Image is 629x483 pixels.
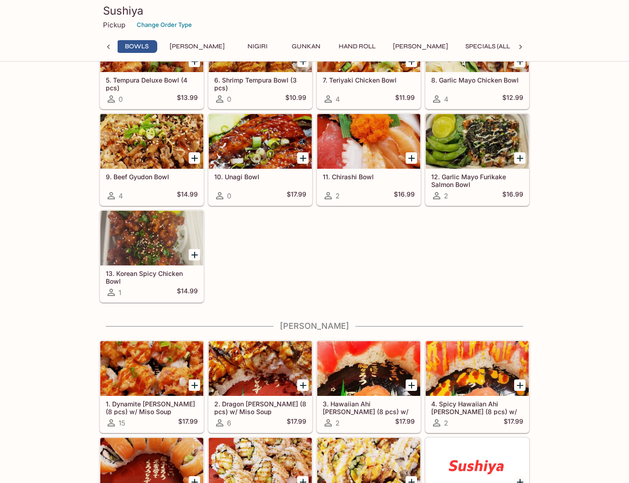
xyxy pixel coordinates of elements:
[317,17,421,109] a: 7. Teriyaki Chicken Bowl4$11.99
[297,152,309,164] button: Add 10. Unagi Bowl
[317,114,421,206] a: 11. Chirashi Bowl2$16.99
[208,114,312,206] a: 10. Unagi Bowl0$17.99
[100,17,203,72] div: 5. Tempura Deluxe Bowl (4 pcs)
[208,341,312,433] a: 2. Dragon [PERSON_NAME] (8 pcs) w/ Miso Soup6$17.99
[426,341,529,396] div: 4. Spicy Hawaiian Ahi Maki (8 pcs) w/ Miso Soup
[103,4,526,18] h3: Sushiya
[514,379,526,391] button: Add 4. Spicy Hawaiian Ahi Maki (8 pcs) w/ Miso Soup
[106,173,198,181] h5: 9. Beef Gyudon Bowl
[165,40,230,53] button: [PERSON_NAME]
[106,270,198,285] h5: 13. Korean Spicy Chicken Bowl
[214,400,306,415] h5: 2. Dragon [PERSON_NAME] (8 pcs) w/ Miso Soup
[287,417,306,428] h5: $17.99
[388,40,453,53] button: [PERSON_NAME]
[323,400,415,415] h5: 3. Hawaiian Ahi [PERSON_NAME] (8 pcs) w/ Miso Soup
[406,379,417,391] button: Add 3. Hawaiian Ahi Maki (8 pcs) w/ Miso Soup
[100,341,203,396] div: 1. Dynamite Maki (8 pcs) w/ Miso Soup
[227,419,231,427] span: 6
[227,192,231,200] span: 0
[100,17,204,109] a: 5. Tempura Deluxe Bowl (4 pcs)0$13.99
[285,93,306,104] h5: $10.99
[444,419,448,427] span: 2
[214,173,306,181] h5: 10. Unagi Bowl
[119,419,125,427] span: 15
[431,173,523,188] h5: 12. Garlic Mayo Furikake Salmon Bowl
[395,93,415,104] h5: $11.99
[116,40,157,53] button: Bowls
[514,152,526,164] button: Add 12. Garlic Mayo Furikake Salmon Bowl
[119,95,123,104] span: 0
[395,417,415,428] h5: $17.99
[119,192,123,200] span: 4
[100,211,203,265] div: 13. Korean Spicy Chicken Bowl
[317,114,420,169] div: 11. Chirashi Bowl
[431,400,523,415] h5: 4. Spicy Hawaiian Ahi [PERSON_NAME] (8 pcs) w/ Miso Soup
[317,17,420,72] div: 7. Teriyaki Chicken Bowl
[100,210,204,302] a: 13. Korean Spicy Chicken Bowl1$14.99
[133,18,196,32] button: Change Order Type
[287,190,306,201] h5: $17.99
[323,173,415,181] h5: 11. Chirashi Bowl
[100,114,203,169] div: 9. Beef Gyudon Bowl
[323,76,415,84] h5: 7. Teriyaki Chicken Bowl
[317,341,420,396] div: 3. Hawaiian Ahi Maki (8 pcs) w/ Miso Soup
[189,249,200,260] button: Add 13. Korean Spicy Chicken Bowl
[209,114,312,169] div: 10. Unagi Bowl
[208,17,312,109] a: 6. Shrimp Tempura Bowl (3 pcs)0$10.99
[106,76,198,91] h5: 5. Tempura Deluxe Bowl (4 pcs)
[237,40,278,53] button: Nigiri
[334,40,381,53] button: Hand Roll
[177,287,198,298] h5: $14.99
[189,379,200,391] button: Add 1. Dynamite Maki (8 pcs) w/ Miso Soup
[119,288,121,297] span: 1
[335,192,340,200] span: 2
[425,341,529,433] a: 4. Spicy Hawaiian Ahi [PERSON_NAME] (8 pcs) w/ Miso Soup2$17.99
[502,93,523,104] h5: $12.99
[100,341,204,433] a: 1. Dynamite [PERSON_NAME] (8 pcs) w/ Miso Soup15$17.99
[106,400,198,415] h5: 1. Dynamite [PERSON_NAME] (8 pcs) w/ Miso Soup
[177,190,198,201] h5: $14.99
[425,114,529,206] a: 12. Garlic Mayo Furikake Salmon Bowl2$16.99
[444,95,449,104] span: 4
[100,114,204,206] a: 9. Beef Gyudon Bowl4$14.99
[99,321,530,331] h4: [PERSON_NAME]
[444,192,448,200] span: 2
[504,417,523,428] h5: $17.99
[426,17,529,72] div: 8. Garlic Mayo Chicken Bowl
[406,152,417,164] button: Add 11. Chirashi Bowl
[317,341,421,433] a: 3. Hawaiian Ahi [PERSON_NAME] (8 pcs) w/ Miso Soup2$17.99
[297,379,309,391] button: Add 2. Dragon Maki (8 pcs) w/ Miso Soup
[209,341,312,396] div: 2. Dragon Maki (8 pcs) w/ Miso Soup
[502,190,523,201] h5: $16.99
[227,95,231,104] span: 0
[425,17,529,109] a: 8. Garlic Mayo Chicken Bowl4$12.99
[285,40,326,53] button: Gunkan
[394,190,415,201] h5: $16.99
[335,419,340,427] span: 2
[460,40,531,53] button: Specials (All Day)
[426,114,529,169] div: 12. Garlic Mayo Furikake Salmon Bowl
[209,17,312,72] div: 6. Shrimp Tempura Bowl (3 pcs)
[431,76,523,84] h5: 8. Garlic Mayo Chicken Bowl
[103,21,125,29] p: Pickup
[214,76,306,91] h5: 6. Shrimp Tempura Bowl (3 pcs)
[335,95,340,104] span: 4
[177,93,198,104] h5: $13.99
[189,152,200,164] button: Add 9. Beef Gyudon Bowl
[178,417,198,428] h5: $17.99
